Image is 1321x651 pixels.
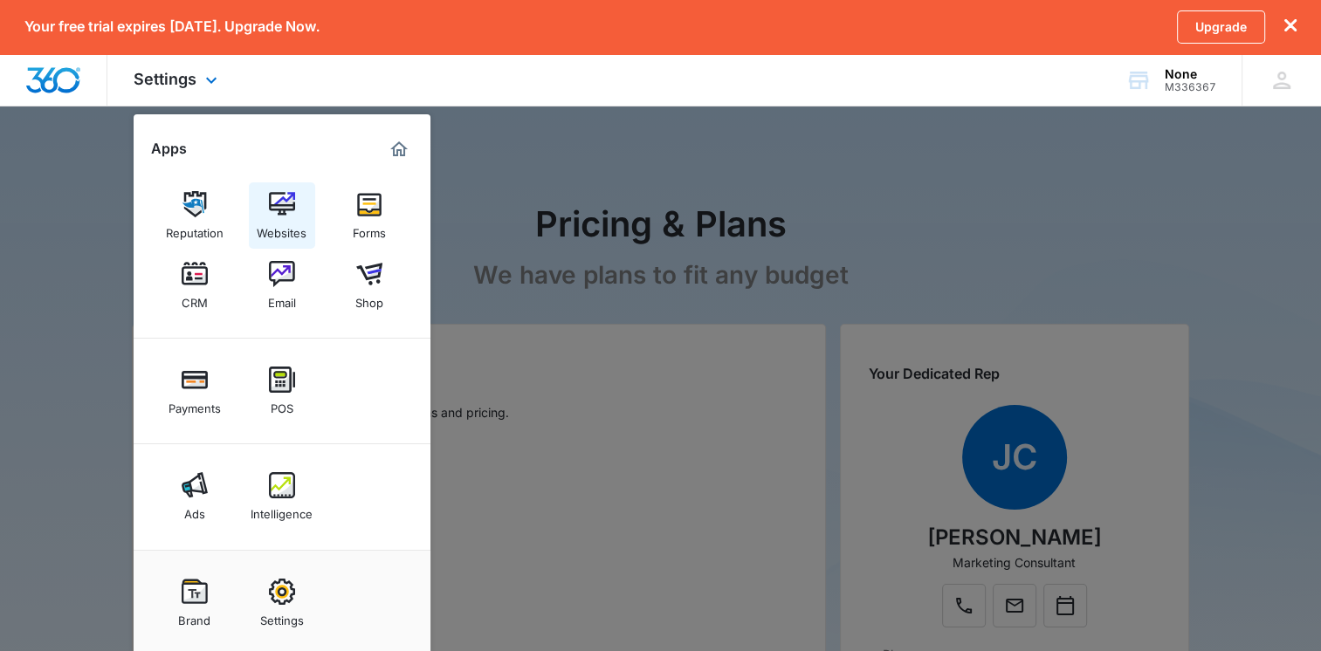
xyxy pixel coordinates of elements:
[257,217,306,240] div: Websites
[249,358,315,424] a: POS
[162,182,228,249] a: Reputation
[178,605,210,627] div: Brand
[166,217,224,240] div: Reputation
[24,18,320,35] p: Your free trial expires [DATE]. Upgrade Now.
[182,287,208,310] div: CRM
[249,570,315,636] a: Settings
[1165,81,1216,93] div: account id
[134,70,196,88] span: Settings
[271,393,293,415] div: POS
[162,358,228,424] a: Payments
[249,463,315,530] a: Intelligence
[169,393,221,415] div: Payments
[355,287,383,310] div: Shop
[162,463,228,530] a: Ads
[260,605,304,627] div: Settings
[162,252,228,319] a: CRM
[184,498,205,521] div: Ads
[107,54,248,106] div: Settings
[249,252,315,319] a: Email
[249,182,315,249] a: Websites
[385,135,413,163] a: Marketing 360® Dashboard
[336,182,402,249] a: Forms
[151,140,187,157] h2: Apps
[1177,10,1265,44] a: Upgrade
[1165,67,1216,81] div: account name
[251,498,313,521] div: Intelligence
[268,287,296,310] div: Email
[1284,18,1297,35] button: dismiss this dialog
[162,570,228,636] a: Brand
[353,217,386,240] div: Forms
[336,252,402,319] a: Shop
